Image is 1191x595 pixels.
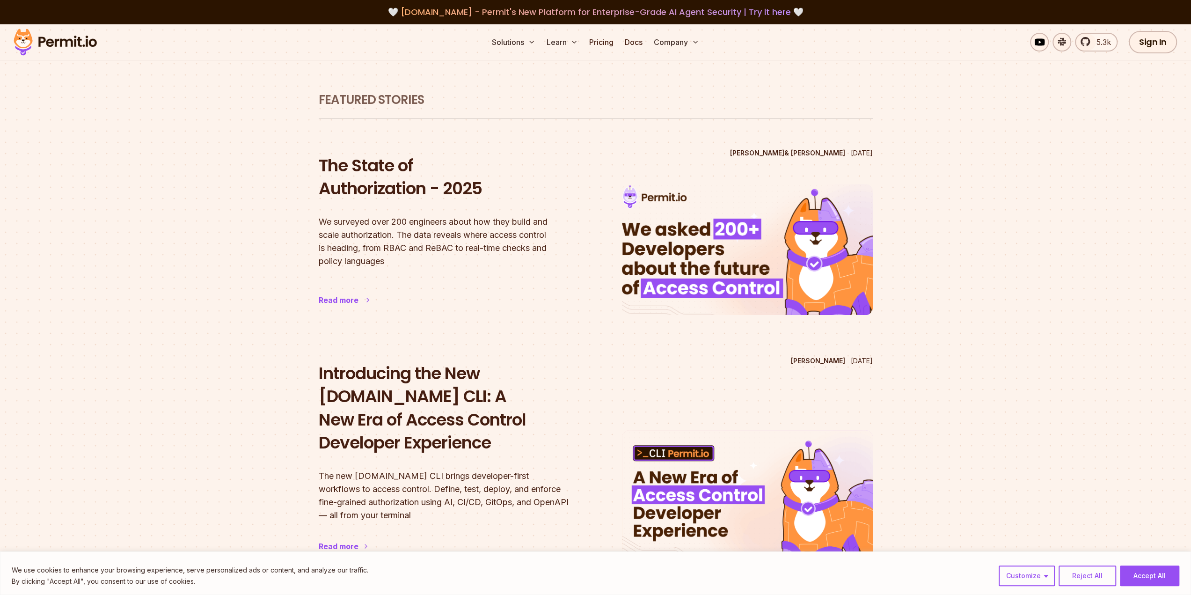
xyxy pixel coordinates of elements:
[650,33,703,51] button: Company
[1129,31,1177,53] a: Sign In
[851,149,873,157] time: [DATE]
[319,154,570,200] h2: The State of Authorization - 2025
[319,541,358,552] div: Read more
[1120,566,1179,586] button: Accept All
[12,576,368,587] p: By clicking "Accept All", you consent to our use of cookies.
[622,430,873,561] img: Introducing the New Permit.io CLI: A New Era of Access Control Developer Experience
[9,26,101,58] img: Permit logo
[319,215,570,268] p: We surveyed over 200 engineers about how they build and scale authorization. The data reveals whe...
[401,6,791,18] span: [DOMAIN_NAME] - Permit's New Platform for Enterprise-Grade AI Agent Security |
[585,33,617,51] a: Pricing
[999,566,1055,586] button: Customize
[319,145,873,334] a: The State of Authorization - 2025[PERSON_NAME]& [PERSON_NAME][DATE]The State of Authorization - 2...
[319,92,873,109] h1: Featured Stories
[22,6,1169,19] div: 🤍 🤍
[1059,566,1116,586] button: Reject All
[488,33,539,51] button: Solutions
[319,362,570,455] h2: Introducing the New [DOMAIN_NAME] CLI: A New Era of Access Control Developer Experience
[730,148,845,158] p: [PERSON_NAME] & [PERSON_NAME]
[1091,37,1111,48] span: 5.3k
[791,356,845,366] p: [PERSON_NAME]
[749,6,791,18] a: Try it here
[851,357,873,365] time: [DATE]
[621,33,646,51] a: Docs
[319,353,873,580] a: Introducing the New Permit.io CLI: A New Era of Access Control Developer Experience[PERSON_NAME][...
[319,294,358,306] div: Read more
[12,565,368,576] p: We use cookies to enhance your browsing experience, serve personalized ads or content, and analyz...
[1075,33,1118,51] a: 5.3k
[609,177,885,322] img: The State of Authorization - 2025
[319,470,570,522] p: The new [DOMAIN_NAME] CLI brings developer-first workflows to access control. Define, test, deplo...
[543,33,582,51] button: Learn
